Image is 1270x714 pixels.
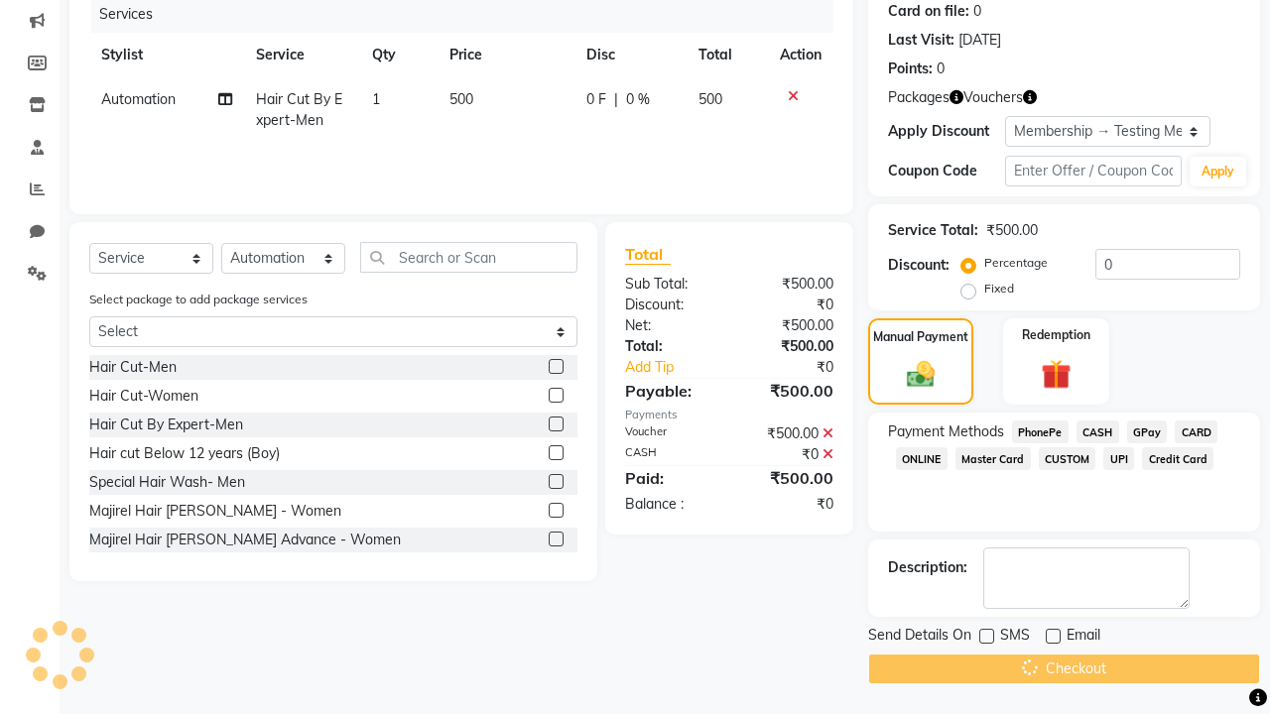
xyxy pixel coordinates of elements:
[610,423,729,444] div: Voucher
[955,447,1031,470] span: Master Card
[729,423,848,444] div: ₹500.00
[986,220,1038,241] div: ₹500.00
[89,33,244,77] th: Stylist
[1012,420,1069,443] span: PhonePe
[610,315,729,336] div: Net:
[888,59,933,79] div: Points:
[1190,157,1246,186] button: Apply
[89,386,198,407] div: Hair Cut-Women
[729,274,848,295] div: ₹500.00
[873,328,968,346] label: Manual Payment
[89,415,243,435] div: Hair Cut By Expert-Men
[625,407,833,423] div: Payments
[729,336,848,357] div: ₹500.00
[729,295,848,315] div: ₹0
[1067,625,1100,650] span: Email
[89,472,245,493] div: Special Hair Wash- Men
[626,89,650,110] span: 0 %
[89,501,341,522] div: Majirel Hair [PERSON_NAME] - Women
[1032,356,1081,394] img: _gift.svg
[888,1,969,22] div: Card on file:
[729,315,848,336] div: ₹500.00
[360,33,438,77] th: Qty
[729,379,848,403] div: ₹500.00
[438,33,574,77] th: Price
[937,59,945,79] div: 0
[984,254,1048,272] label: Percentage
[610,336,729,357] div: Total:
[89,357,177,378] div: Hair Cut-Men
[610,379,729,403] div: Payable:
[610,274,729,295] div: Sub Total:
[973,1,981,22] div: 0
[888,30,954,51] div: Last Visit:
[958,30,1001,51] div: [DATE]
[89,291,308,308] label: Select package to add package services
[896,447,948,470] span: ONLINE
[729,444,848,465] div: ₹0
[868,625,971,650] span: Send Details On
[610,444,729,465] div: CASH
[449,90,473,108] span: 500
[698,90,722,108] span: 500
[984,280,1014,297] label: Fixed
[1039,447,1096,470] span: CUSTOM
[1127,420,1168,443] span: GPay
[888,421,1004,442] span: Payment Methods
[625,244,671,265] span: Total
[963,87,1023,108] span: Vouchers
[888,220,978,241] div: Service Total:
[89,443,280,464] div: Hair cut Below 12 years (Boy)
[244,33,360,77] th: Service
[610,357,749,378] a: Add Tip
[586,89,606,110] span: 0 F
[372,90,380,108] span: 1
[101,90,176,108] span: Automation
[1077,420,1119,443] span: CASH
[888,255,950,276] div: Discount:
[888,87,950,108] span: Packages
[1005,156,1182,186] input: Enter Offer / Coupon Code
[768,33,833,77] th: Action
[1022,326,1090,344] label: Redemption
[610,295,729,315] div: Discount:
[1142,447,1213,470] span: Credit Card
[729,494,848,515] div: ₹0
[1103,447,1134,470] span: UPI
[610,494,729,515] div: Balance :
[888,557,967,578] div: Description:
[256,90,342,129] span: Hair Cut By Expert-Men
[1000,625,1030,650] span: SMS
[749,357,848,378] div: ₹0
[898,358,945,391] img: _cash.svg
[614,89,618,110] span: |
[574,33,687,77] th: Disc
[1175,420,1217,443] span: CARD
[687,33,768,77] th: Total
[610,466,729,490] div: Paid:
[888,121,1005,142] div: Apply Discount
[729,466,848,490] div: ₹500.00
[360,242,577,273] input: Search or Scan
[888,161,1005,181] div: Coupon Code
[89,530,401,550] div: Majirel Hair [PERSON_NAME] Advance - Women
